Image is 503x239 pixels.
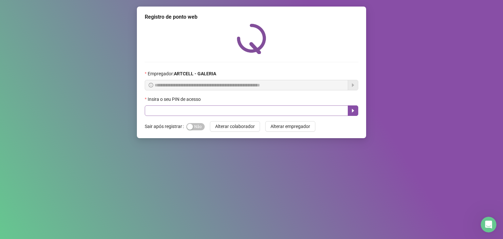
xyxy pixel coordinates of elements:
[149,83,153,87] span: info-circle
[350,108,356,113] span: caret-right
[270,123,310,130] span: Alterar empregador
[148,70,216,77] span: Empregador :
[145,121,186,132] label: Sair após registrar
[145,13,358,21] div: Registro de ponto web
[210,121,260,132] button: Alterar colaborador
[237,24,266,54] img: QRPoint
[174,71,216,76] strong: ARTCELL - GALERIA
[215,123,255,130] span: Alterar colaborador
[481,217,496,232] iframe: Intercom live chat
[265,121,315,132] button: Alterar empregador
[145,96,205,103] label: Insira o seu PIN de acesso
